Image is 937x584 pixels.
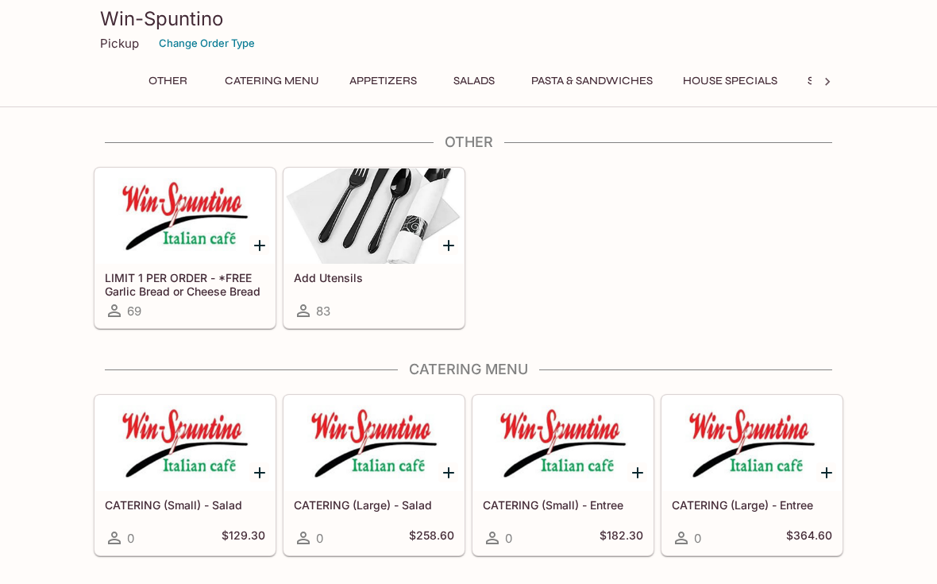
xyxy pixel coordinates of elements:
[316,531,323,546] span: 0
[438,70,510,92] button: Salads
[438,235,458,255] button: Add Add Utensils
[786,528,832,547] h5: $364.60
[816,462,836,482] button: Add CATERING (Large) - Entree
[127,531,134,546] span: 0
[522,70,661,92] button: Pasta & Sandwiches
[249,462,269,482] button: Add CATERING (Small) - Salad
[222,528,265,547] h5: $129.30
[672,498,832,512] h5: CATERING (Large) - Entree
[94,361,843,378] h4: Catering Menu
[105,271,265,297] h5: LIMIT 1 PER ORDER - *FREE Garlic Bread or Cheese Bread w/ Purchase of $50 or More!
[316,304,330,319] span: 83
[105,498,265,512] h5: CATERING (Small) - Salad
[662,396,842,491] div: CATERING (Large) - Entree
[152,31,262,56] button: Change Order Type
[100,6,837,31] h3: Win-Spuntino
[95,168,275,264] div: LIMIT 1 PER ORDER - *FREE Garlic Bread or Cheese Bread w/ Purchase of $50 or More!
[505,531,512,546] span: 0
[284,168,464,264] div: Add Utensils
[94,133,843,151] h4: Other
[94,395,276,555] a: CATERING (Small) - Salad0$129.30
[216,70,328,92] button: Catering Menu
[341,70,426,92] button: Appetizers
[483,498,643,512] h5: CATERING (Small) - Entree
[627,462,647,482] button: Add CATERING (Small) - Entree
[132,70,203,92] button: Other
[674,70,786,92] button: House Specials
[294,271,454,284] h5: Add Utensils
[94,168,276,328] a: LIMIT 1 PER ORDER - *FREE Garlic Bread or Cheese Bread w/ Purchase of $50 or More!69
[438,462,458,482] button: Add CATERING (Large) - Salad
[95,396,275,491] div: CATERING (Small) - Salad
[409,528,454,547] h5: $258.60
[284,396,464,491] div: CATERING (Large) - Salad
[249,235,269,255] button: Add LIMIT 1 PER ORDER - *FREE Garlic Bread or Cheese Bread w/ Purchase of $50 or More!
[473,396,653,491] div: CATERING (Small) - Entree
[100,36,139,51] p: Pickup
[600,528,643,547] h5: $182.30
[127,304,141,319] span: 69
[661,395,843,555] a: CATERING (Large) - Entree0$364.60
[294,498,454,512] h5: CATERING (Large) - Salad
[472,395,654,555] a: CATERING (Small) - Entree0$182.30
[283,395,465,555] a: CATERING (Large) - Salad0$258.60
[694,531,701,546] span: 0
[283,168,465,328] a: Add Utensils83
